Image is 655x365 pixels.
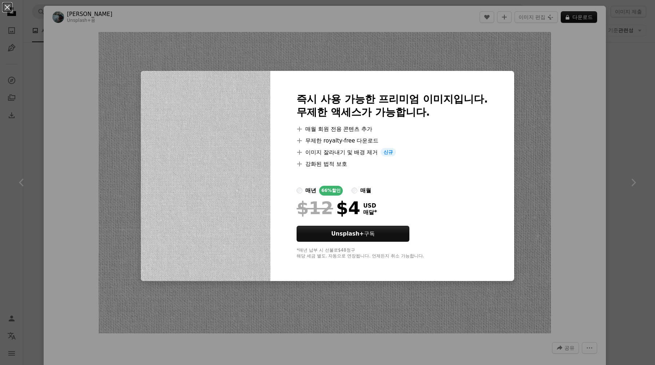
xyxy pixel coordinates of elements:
li: 이미지 잘라내기 및 배경 제거 [297,148,488,157]
button: Unsplash+구독 [297,226,409,242]
div: 66% 할인 [319,186,343,196]
h2: 즉시 사용 가능한 프리미엄 이미지입니다. 무제한 액세스가 가능합니다. [297,93,488,119]
div: *매년 납부 시 선불로 $48 청구 해당 세금 별도. 자동으로 연장됩니다. 언제든지 취소 가능합니다. [297,248,488,259]
div: $4 [297,198,360,217]
input: 매년66%할인 [297,188,302,193]
li: 무제한 royalty-free 다운로드 [297,136,488,145]
span: USD [363,202,377,209]
li: 매월 회원 전용 콘텐츠 추가 [297,125,488,133]
span: 신규 [381,148,396,157]
div: 매년 [305,186,316,195]
li: 강화된 법적 보호 [297,160,488,168]
img: premium_photo-1701090936614-c1bff6883b73 [141,71,270,281]
input: 매월 [352,188,357,193]
strong: Unsplash+ [331,230,364,237]
span: $12 [297,198,333,217]
div: 매월 [360,186,371,195]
